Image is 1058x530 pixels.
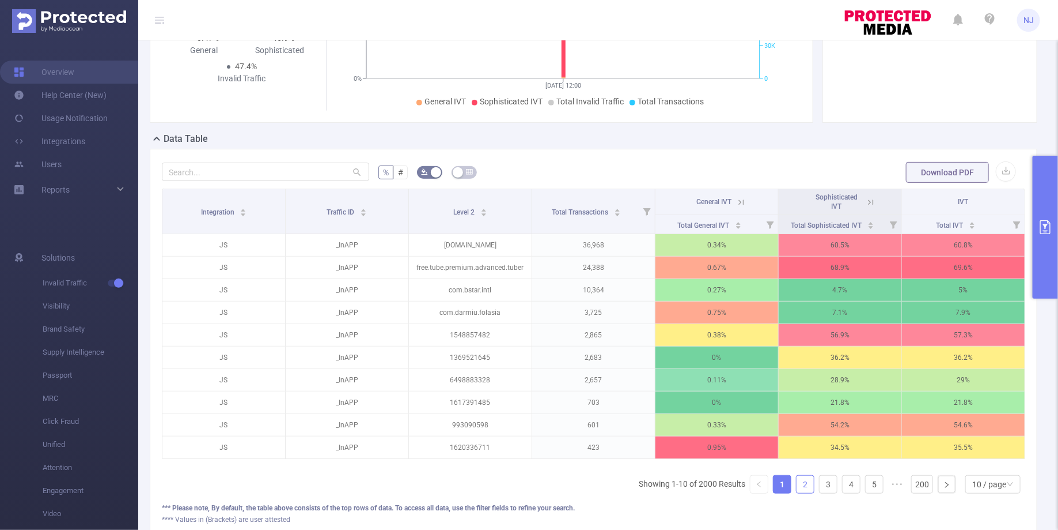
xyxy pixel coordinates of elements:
p: 21.8% [779,392,901,414]
tspan: 30K [764,42,775,50]
p: 993090598 [409,414,532,436]
span: Total Transactions [638,97,704,106]
span: Sophisticated IVT [480,97,543,106]
span: % [383,168,389,177]
span: Visibility [43,295,138,318]
a: Help Center (New) [14,84,107,107]
p: 7.1% [779,302,901,324]
a: Usage Notification [14,107,108,130]
span: Click Fraud [43,410,138,433]
p: 0.11% [655,369,778,391]
p: 56.9% [779,324,901,346]
a: 4 [843,476,860,493]
p: JS [162,369,285,391]
p: 68.9% [779,257,901,279]
p: 57.3% [902,324,1025,346]
p: JS [162,347,285,369]
div: Sort [735,220,742,227]
p: _InAPP [286,414,408,436]
span: General IVT [697,198,732,206]
p: 2,683 [532,347,655,369]
p: 703 [532,392,655,414]
i: icon: caret-down [240,212,247,215]
i: icon: left [756,481,763,488]
p: 1548857482 [409,324,532,346]
p: free.tube.premium.advanced.tuber [409,257,532,279]
span: MRC [43,387,138,410]
p: 36.2% [902,347,1025,369]
span: Integration [201,208,236,216]
li: 1 [773,475,791,494]
button: Download PDF [906,162,989,183]
p: 36.2% [779,347,901,369]
i: Filter menu [885,215,901,234]
li: 3 [819,475,837,494]
p: JS [162,392,285,414]
i: icon: right [943,482,950,488]
li: Previous Page [750,475,768,494]
p: 6498883328 [409,369,532,391]
div: Sort [969,220,976,227]
p: JS [162,414,285,436]
i: icon: caret-up [240,207,247,211]
i: icon: caret-up [480,207,487,211]
tspan: 15% [350,33,362,41]
span: Traffic ID [327,208,357,216]
i: Filter menu [1008,215,1025,234]
p: _InAPP [286,257,408,279]
p: 1369521645 [409,347,532,369]
p: 0.95% [655,437,778,458]
p: 423 [532,437,655,458]
div: Sort [480,207,487,214]
span: ••• [888,475,907,494]
p: com.bstar.intl [409,279,532,301]
i: icon: table [466,168,473,175]
a: Users [14,153,62,176]
i: icon: caret-down [735,224,741,228]
p: 0% [655,392,778,414]
li: 2 [796,475,814,494]
div: **** Values in (Brackets) are user attested [162,514,1025,525]
h2: Data Table [164,132,208,146]
p: _InAPP [286,347,408,369]
div: Sort [360,207,367,214]
i: icon: down [1007,481,1014,489]
p: JS [162,437,285,458]
span: Brand Safety [43,318,138,341]
input: Search... [162,163,369,181]
p: 0.67% [655,257,778,279]
span: Engagement [43,479,138,502]
div: General [166,44,242,57]
div: Sort [614,207,621,214]
div: Sophisticated [242,44,317,57]
span: Reports [41,185,70,194]
li: Next Page [938,475,956,494]
p: 3,725 [532,302,655,324]
tspan: 0 [764,75,768,82]
a: 3 [820,476,837,493]
p: _InAPP [286,302,408,324]
span: Sophisticated IVT [816,193,858,211]
span: Passport [43,364,138,387]
tspan: 0% [354,75,362,82]
p: 29% [902,369,1025,391]
div: 10 / page [972,476,1006,493]
a: 5 [866,476,883,493]
p: _InAPP [286,392,408,414]
span: Total General IVT [677,221,731,230]
p: JS [162,302,285,324]
p: JS [162,234,285,256]
span: 47.4% [235,62,257,71]
li: 4 [842,475,860,494]
p: JS [162,324,285,346]
p: 1617391485 [409,392,532,414]
p: 60.5% [779,234,901,256]
a: Reports [41,178,70,201]
a: 200 [912,476,932,493]
div: *** Please note, By default, the table above consists of the top rows of data. To access all data... [162,503,1025,513]
span: Total Sophisticated IVT [791,221,864,230]
p: 54.6% [902,414,1025,436]
p: 601 [532,414,655,436]
p: 0.38% [655,324,778,346]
